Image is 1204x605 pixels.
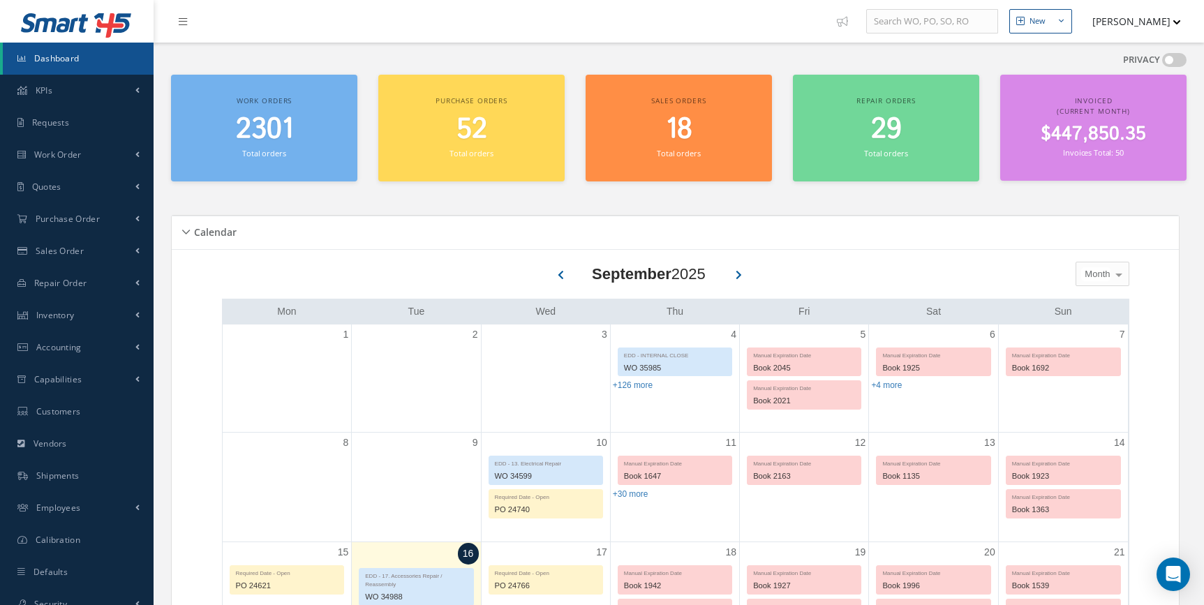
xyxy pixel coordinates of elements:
[36,341,82,353] span: Accounting
[359,569,473,589] div: EDD - 17. Accessories Repair / Reassembly
[340,324,351,345] a: September 1, 2025
[618,456,731,468] div: Manual Expiration Date
[852,433,869,453] a: September 12, 2025
[36,245,84,257] span: Sales Order
[236,110,293,149] span: 2301
[981,433,998,453] a: September 13, 2025
[728,324,739,345] a: September 4, 2025
[171,75,357,181] a: Work orders 2301 Total orders
[1123,53,1160,67] label: PRIVACY
[1006,502,1120,518] div: Book 1363
[864,148,907,158] small: Total orders
[335,542,352,562] a: September 15, 2025
[34,277,87,289] span: Repair Order
[869,324,998,433] td: September 6, 2025
[748,393,861,409] div: Book 2021
[748,578,861,594] div: Book 1927
[481,324,610,433] td: September 3, 2025
[998,324,1127,433] td: September 7, 2025
[481,432,610,542] td: September 10, 2025
[489,566,602,578] div: Required Date - Open
[593,433,610,453] a: September 10, 2025
[32,117,69,128] span: Requests
[34,149,82,160] span: Work Order
[3,43,154,75] a: Dashboard
[856,96,916,105] span: Repair orders
[1111,433,1128,453] a: September 14, 2025
[1075,96,1113,105] span: Invoiced
[352,324,481,433] td: September 2, 2025
[877,348,990,360] div: Manual Expiration Date
[748,456,861,468] div: Manual Expiration Date
[981,542,998,562] a: September 20, 2025
[34,438,67,449] span: Vendors
[489,502,602,518] div: PO 24740
[456,110,487,149] span: 52
[871,380,902,390] a: Show 4 more events
[1006,348,1120,360] div: Manual Expiration Date
[599,324,610,345] a: September 3, 2025
[378,75,565,181] a: Purchase orders 52 Total orders
[593,542,610,562] a: September 17, 2025
[852,542,869,562] a: September 19, 2025
[657,148,700,158] small: Total orders
[748,566,861,578] div: Manual Expiration Date
[592,262,706,285] div: 2025
[618,360,731,376] div: WO 35985
[866,9,998,34] input: Search WO, PO, SO, RO
[871,110,902,149] span: 29
[32,181,61,193] span: Quotes
[610,324,739,433] td: September 4, 2025
[34,566,68,578] span: Defaults
[877,360,990,376] div: Book 1925
[651,96,706,105] span: Sales orders
[489,456,602,468] div: EDD - 13. Electrical Repair
[36,84,52,96] span: KPIs
[406,303,428,320] a: Tuesday
[586,75,772,181] a: Sales orders 18 Total orders
[923,303,944,320] a: Saturday
[190,222,237,239] h5: Calendar
[34,52,80,64] span: Dashboard
[230,578,344,594] div: PO 24621
[1041,121,1146,148] span: $447,850.35
[1052,303,1075,320] a: Sunday
[533,303,558,320] a: Wednesday
[1006,468,1120,484] div: Book 1923
[869,432,998,542] td: September 13, 2025
[1000,75,1187,181] a: Invoiced (Current Month) $447,850.35 Invoices Total: 50
[748,468,861,484] div: Book 2163
[592,265,671,283] b: September
[877,566,990,578] div: Manual Expiration Date
[489,468,602,484] div: WO 34599
[458,543,479,565] a: September 16, 2025
[793,75,979,181] a: Repair orders 29 Total orders
[666,110,692,149] span: 18
[36,309,75,321] span: Inventory
[740,324,869,433] td: September 5, 2025
[1006,490,1120,502] div: Manual Expiration Date
[489,578,602,594] div: PO 24766
[352,432,481,542] td: September 9, 2025
[618,348,731,360] div: EDD - INTERNAL CLOSE
[36,405,81,417] span: Customers
[1006,360,1120,376] div: Book 1692
[618,468,731,484] div: Book 1647
[223,324,352,433] td: September 1, 2025
[36,534,80,546] span: Calibration
[877,468,990,484] div: Book 1135
[1057,106,1130,116] span: (Current Month)
[613,489,648,499] a: Show 30 more events
[36,502,81,514] span: Employees
[436,96,507,105] span: Purchase orders
[613,380,653,390] a: Show 126 more events
[359,589,473,605] div: WO 34988
[664,303,686,320] a: Thursday
[470,433,481,453] a: September 9, 2025
[748,360,861,376] div: Book 2045
[858,324,869,345] a: September 5, 2025
[1063,147,1123,158] small: Invoices Total: 50
[237,96,292,105] span: Work orders
[748,348,861,360] div: Manual Expiration Date
[877,456,990,468] div: Manual Expiration Date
